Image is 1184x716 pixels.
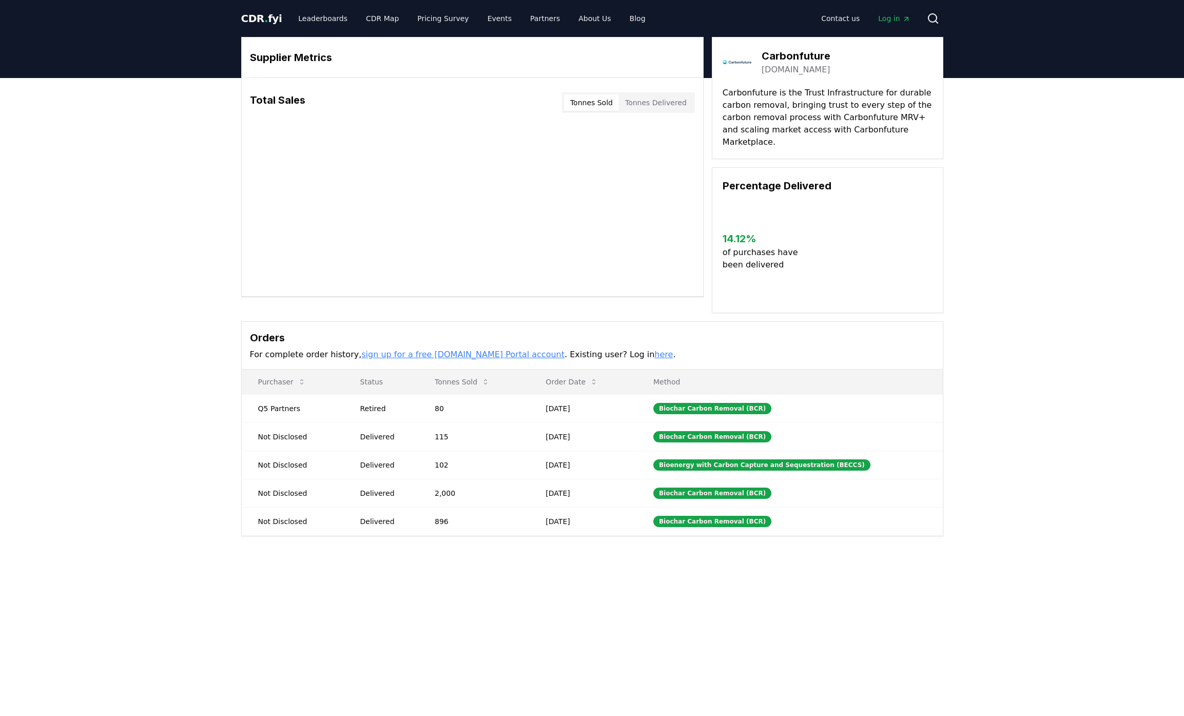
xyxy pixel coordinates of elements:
td: [DATE] [529,394,637,422]
a: here [654,350,673,359]
div: Biochar Carbon Removal (BCR) [653,516,771,527]
a: Events [479,9,520,28]
a: Log in [870,9,918,28]
a: CDR.fyi [241,11,282,26]
h3: Carbonfuture [762,48,830,64]
button: Tonnes Sold [426,372,498,392]
p: Method [645,377,935,387]
td: Not Disclosed [242,422,344,451]
a: Pricing Survey [409,9,477,28]
td: Not Disclosed [242,451,344,479]
td: [DATE] [529,451,637,479]
nav: Main [813,9,918,28]
div: Delivered [360,488,410,498]
button: Order Date [537,372,606,392]
p: For complete order history, . Existing user? Log in . [250,349,935,361]
div: Biochar Carbon Removal (BCR) [653,488,771,499]
span: . [264,12,268,25]
button: Tonnes Delivered [619,94,693,111]
td: Not Disclosed [242,507,344,535]
img: Carbonfuture-logo [723,48,751,76]
h3: Total Sales [250,92,305,113]
td: Not Disclosed [242,479,344,507]
a: [DOMAIN_NAME] [762,64,830,76]
p: Status [352,377,410,387]
td: 2,000 [418,479,529,507]
div: Bioenergy with Carbon Capture and Sequestration (BECCS) [653,459,870,471]
h3: Supplier Metrics [250,50,695,65]
td: [DATE] [529,422,637,451]
a: Partners [522,9,568,28]
span: Log in [878,13,910,24]
p: of purchases have been delivered [723,246,806,271]
button: Purchaser [250,372,314,392]
div: Delivered [360,460,410,470]
a: About Us [570,9,619,28]
a: Leaderboards [290,9,356,28]
div: Biochar Carbon Removal (BCR) [653,431,771,442]
div: Delivered [360,432,410,442]
div: Retired [360,403,410,414]
td: [DATE] [529,507,637,535]
td: [DATE] [529,479,637,507]
td: 115 [418,422,529,451]
button: Tonnes Sold [564,94,619,111]
p: Carbonfuture is the Trust Infrastructure for durable carbon removal, bringing trust to every step... [723,87,933,148]
a: CDR Map [358,9,407,28]
h3: 14.12 % [723,231,806,246]
td: Q5 Partners [242,394,344,422]
div: Delivered [360,516,410,527]
h3: Percentage Delivered [723,178,933,193]
a: sign up for a free [DOMAIN_NAME] Portal account [361,350,565,359]
span: CDR fyi [241,12,282,25]
td: 80 [418,394,529,422]
a: Blog [622,9,654,28]
a: Contact us [813,9,868,28]
td: 896 [418,507,529,535]
nav: Main [290,9,653,28]
div: Biochar Carbon Removal (BCR) [653,403,771,414]
h3: Orders [250,330,935,345]
td: 102 [418,451,529,479]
